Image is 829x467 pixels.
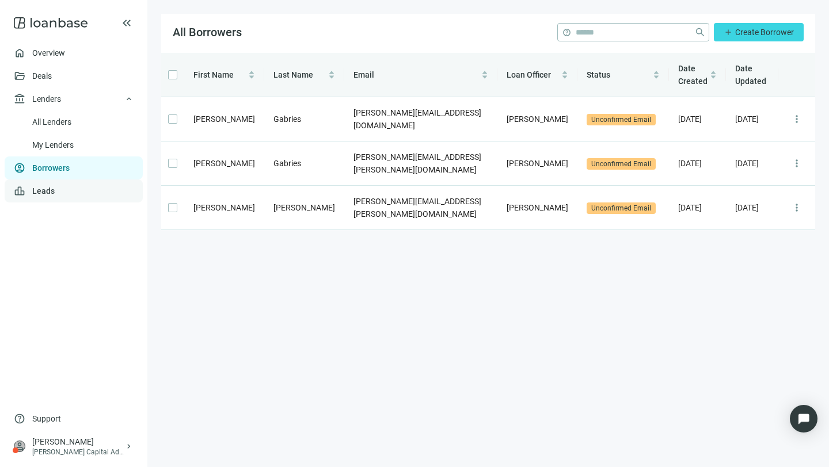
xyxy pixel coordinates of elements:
a: Deals [32,71,52,81]
span: [PERSON_NAME] [273,203,335,212]
a: Borrowers [32,163,70,173]
button: addCreate Borrower [714,23,804,41]
span: [PERSON_NAME] [193,203,255,212]
button: more_vert [788,198,806,217]
span: more_vert [791,158,803,169]
span: [DATE] [678,114,702,124]
span: [DATE] [735,159,759,168]
div: [PERSON_NAME] [32,436,124,447]
span: more_vert [791,202,803,213]
span: [PERSON_NAME] [507,203,568,212]
div: Open Intercom Messenger [790,405,817,432]
span: keyboard_arrow_up [124,94,134,104]
span: Unconfirmed Email [587,158,656,170]
button: more_vert [788,110,806,128]
a: Leads [32,186,55,196]
span: [DATE] [678,203,702,212]
span: First Name [193,70,234,79]
span: Lenders [32,87,61,110]
span: [DATE] [735,203,759,212]
span: more_vert [791,113,803,125]
span: Loan Officer [507,70,551,79]
span: keyboard_arrow_right [124,442,134,451]
span: Status [587,70,610,79]
span: Gabries [273,159,301,168]
span: Email [353,70,374,79]
span: Gabries [273,114,301,124]
span: add [724,28,733,37]
span: Unconfirmed Email [587,114,656,125]
span: [PERSON_NAME] [507,114,568,124]
span: [PERSON_NAME] [193,159,255,168]
span: account_balance [14,93,25,105]
a: All Lenders [32,117,71,127]
span: help [562,28,571,37]
span: [DATE] [735,114,759,124]
span: Last Name [273,70,313,79]
span: [PERSON_NAME][EMAIL_ADDRESS][PERSON_NAME][DOMAIN_NAME] [353,152,481,174]
span: All Borrowers [173,25,242,39]
span: [DATE] [678,159,702,168]
span: Support [32,413,61,424]
span: [PERSON_NAME][EMAIL_ADDRESS][DOMAIN_NAME] [353,108,481,130]
button: more_vert [788,154,806,173]
span: [PERSON_NAME] [193,114,255,124]
button: keyboard_double_arrow_left [120,16,134,30]
span: Unconfirmed Email [587,202,656,214]
span: Date Created [678,64,708,86]
span: Date Updated [735,64,766,86]
span: [PERSON_NAME][EMAIL_ADDRESS][PERSON_NAME][DOMAIN_NAME] [353,197,481,219]
div: [PERSON_NAME] Capital Advisors [32,447,124,457]
a: My Lenders [32,140,74,150]
span: [PERSON_NAME] [507,159,568,168]
a: Overview [32,48,65,58]
span: help [14,413,25,424]
span: Create Borrower [735,28,794,37]
span: person [14,441,25,452]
